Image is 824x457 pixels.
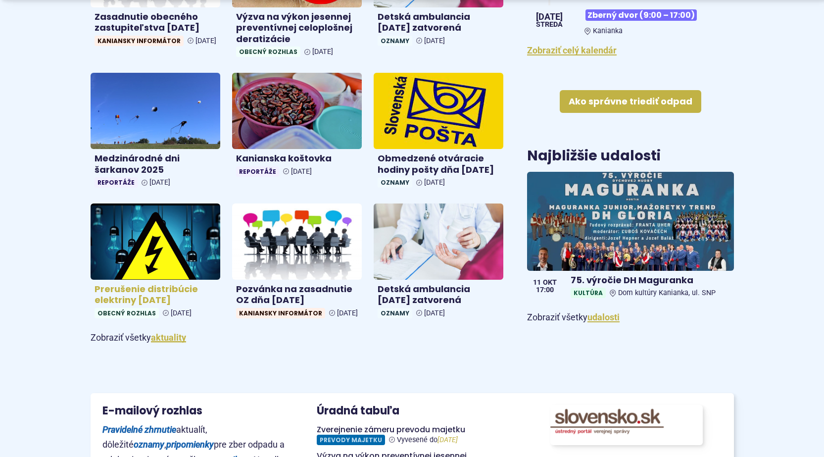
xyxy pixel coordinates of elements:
[424,309,445,317] span: [DATE]
[95,153,216,175] h4: Medzinárodné dni šarkanov 2025
[536,12,563,21] span: [DATE]
[527,45,617,55] a: Zobraziť celý kalendár
[232,203,362,322] a: Pozvánka na zasadnutie OZ dňa [DATE] Kaniansky informátor [DATE]
[374,73,503,192] a: Obmedzené otváracie hodiny pošty dňa [DATE] Oznamy [DATE]
[527,5,733,35] a: Zberný dvor (9:00 – 17:00) Kanianka [DATE] streda
[102,424,176,435] strong: Pravidelné zhrnutie
[317,425,507,435] h4: Zverejnenie zámeru prevodu majetku
[171,309,192,317] span: [DATE]
[571,275,729,286] h4: 75. výročie DH Maguranka
[91,203,220,322] a: Prerušenie distribúcie elektriny [DATE] Obecný rozhlas [DATE]
[378,153,499,175] h4: Obmedzené otváracie hodiny pošty dňa [DATE]
[533,279,541,286] span: 11
[374,203,503,322] a: Detská ambulancia [DATE] zatvorená Oznamy [DATE]
[527,149,661,164] h3: Najbližšie udalosti
[378,177,412,188] span: Oznamy
[291,167,312,176] span: [DATE]
[95,11,216,34] h4: Zasadnutie obecného zastupiteľstva [DATE]
[593,27,623,35] span: Kanianka
[102,405,293,417] h3: E-mailový rozhlas
[95,308,159,318] span: Obecný rozhlas
[378,284,499,306] h4: Detská ambulancia [DATE] zatvorená
[151,332,186,343] a: Zobraziť všetky aktuality
[550,405,703,445] img: Odkaz na portál www.slovensko.sk
[95,284,216,306] h4: Prerušenie distribúcie elektriny [DATE]
[378,308,412,318] span: Oznamy
[149,178,170,187] span: [DATE]
[236,47,300,57] span: Obecný rozhlas
[618,289,716,297] span: Dom kultúry Kanianka, ul. SNP
[236,284,358,306] h4: Pozvánka na zasadnutie OZ dňa [DATE]
[587,312,620,322] a: Zobraziť všetky udalosti
[236,166,279,177] span: Reportáže
[236,308,325,318] span: Kaniansky informátor
[317,405,399,417] h3: Úradná tabuľa
[91,73,220,192] a: Medzinárodné dni šarkanov 2025 Reportáže [DATE]
[166,439,214,450] strong: pripomienky
[378,36,412,46] span: Oznamy
[585,9,697,21] span: Zberný dvor (9:00 – 17:00)
[424,178,445,187] span: [DATE]
[195,37,216,45] span: [DATE]
[536,21,563,28] span: streda
[571,288,606,298] span: Kultúra
[134,439,164,450] strong: oznamy
[317,425,507,445] a: Zverejnenie zámeru prevodu majetku Prevody majetku Vyvesené do[DATE]
[95,36,184,46] span: Kaniansky informátor
[236,11,358,45] h4: Výzva na výkon jesennej preventívnej celoplošnej deratizácie
[232,73,362,180] a: Kanianska koštovka Reportáže [DATE]
[95,177,138,188] span: Reportáže
[236,153,358,164] h4: Kanianska koštovka
[337,309,358,317] span: [DATE]
[543,279,557,286] span: okt
[424,37,445,45] span: [DATE]
[91,330,504,346] p: Zobraziť všetky
[312,48,333,56] span: [DATE]
[533,287,557,294] span: 17:00
[527,172,733,303] a: 75. výročie DH Maguranka KultúraDom kultúry Kanianka, ul. SNP 11 okt 17:00
[560,90,701,113] a: Ako správne triediť odpad
[378,11,499,34] h4: Detská ambulancia [DATE] zatvorená
[527,310,733,325] p: Zobraziť všetky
